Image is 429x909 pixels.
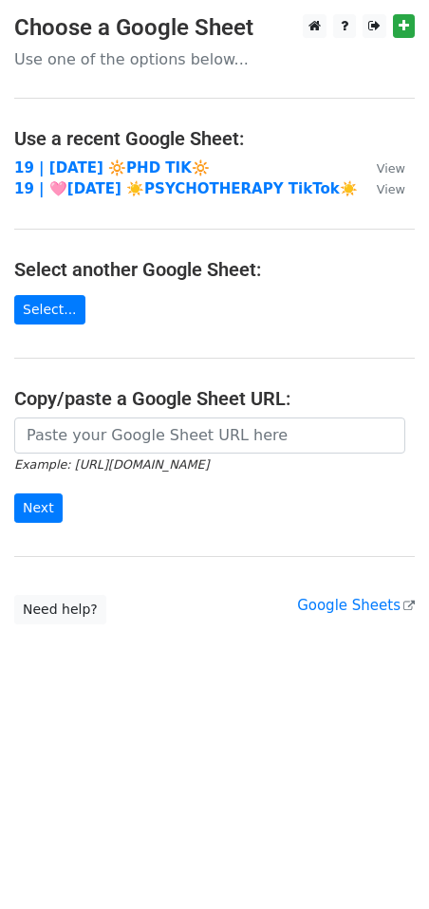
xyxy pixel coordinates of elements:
[297,597,415,614] a: Google Sheets
[14,258,415,281] h4: Select another Google Sheet:
[358,159,405,176] a: View
[14,49,415,69] p: Use one of the options below...
[14,295,85,325] a: Select...
[14,493,63,523] input: Next
[377,161,405,176] small: View
[14,457,209,472] small: Example: [URL][DOMAIN_NAME]
[377,182,405,196] small: View
[14,14,415,42] h3: Choose a Google Sheet
[14,595,106,624] a: Need help?
[14,387,415,410] h4: Copy/paste a Google Sheet URL:
[14,180,358,197] a: 19 | 🩷[DATE] ☀️PSYCHOTHERAPY TikTok☀️
[14,159,210,176] a: 19 | [DATE] 🔆PHD TIK🔆
[358,180,405,197] a: View
[14,417,405,454] input: Paste your Google Sheet URL here
[14,127,415,150] h4: Use a recent Google Sheet:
